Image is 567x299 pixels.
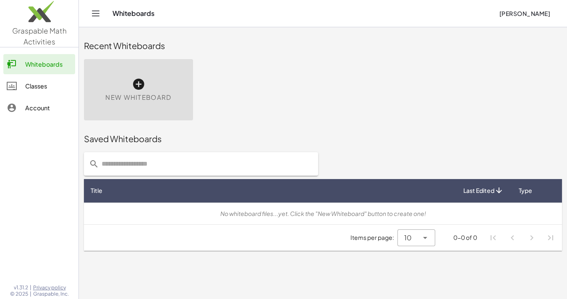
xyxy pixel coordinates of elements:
[84,133,562,145] div: Saved Whiteboards
[499,10,550,17] span: [PERSON_NAME]
[25,81,72,91] div: Classes
[14,284,28,291] span: v1.31.2
[91,209,555,218] div: No whiteboard files...yet. Click the "New Whiteboard" button to create one!
[12,26,67,46] span: Graspable Math Activities
[404,233,412,243] span: 10
[91,186,102,195] span: Title
[30,291,31,297] span: |
[463,186,494,195] span: Last Edited
[84,40,562,52] div: Recent Whiteboards
[3,76,75,96] a: Classes
[33,291,69,297] span: Graspable, Inc.
[350,233,397,242] span: Items per page:
[33,284,69,291] a: Privacy policy
[3,54,75,74] a: Whiteboards
[25,103,72,113] div: Account
[30,284,31,291] span: |
[89,7,102,20] button: Toggle navigation
[3,98,75,118] a: Account
[492,6,557,21] button: [PERSON_NAME]
[10,291,28,297] span: © 2025
[89,159,99,169] i: prepended action
[453,233,477,242] div: 0-0 of 0
[25,59,72,69] div: Whiteboards
[105,93,171,102] span: New Whiteboard
[519,186,532,195] span: Type
[484,228,560,247] nav: Pagination Navigation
